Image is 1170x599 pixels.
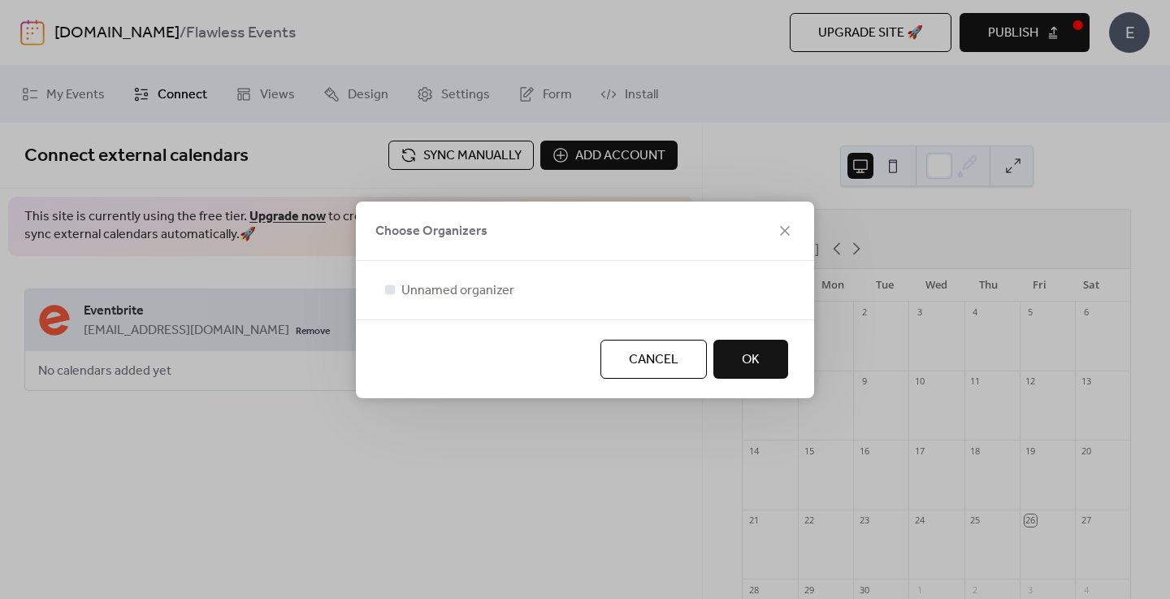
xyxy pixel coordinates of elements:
span: Choose Organizers [375,222,487,241]
span: Unnamed organizer [401,281,514,301]
button: Cancel [600,340,707,379]
span: OK [742,350,760,370]
span: Cancel [629,350,678,370]
button: OK [713,340,788,379]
